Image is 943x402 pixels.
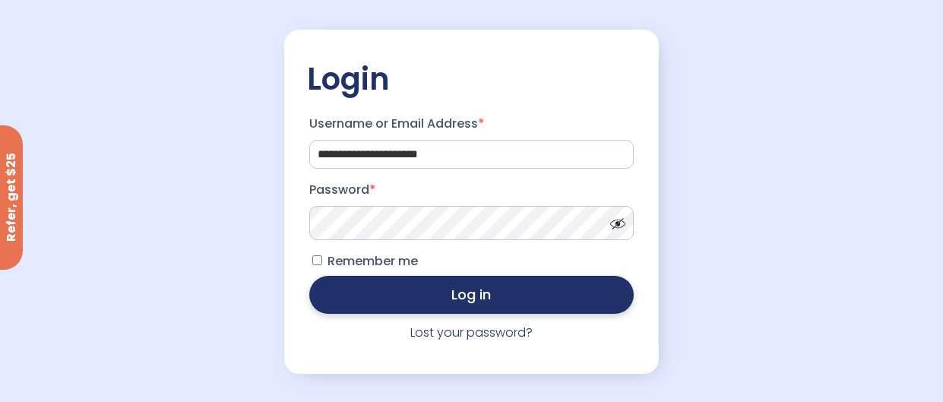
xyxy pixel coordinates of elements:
button: Log in [309,276,634,314]
h2: Login [307,60,636,98]
span: Remember me [328,252,418,270]
label: Password [309,178,634,202]
a: Lost your password? [410,324,533,341]
input: Remember me [312,255,322,265]
label: Username or Email Address [309,112,634,136]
